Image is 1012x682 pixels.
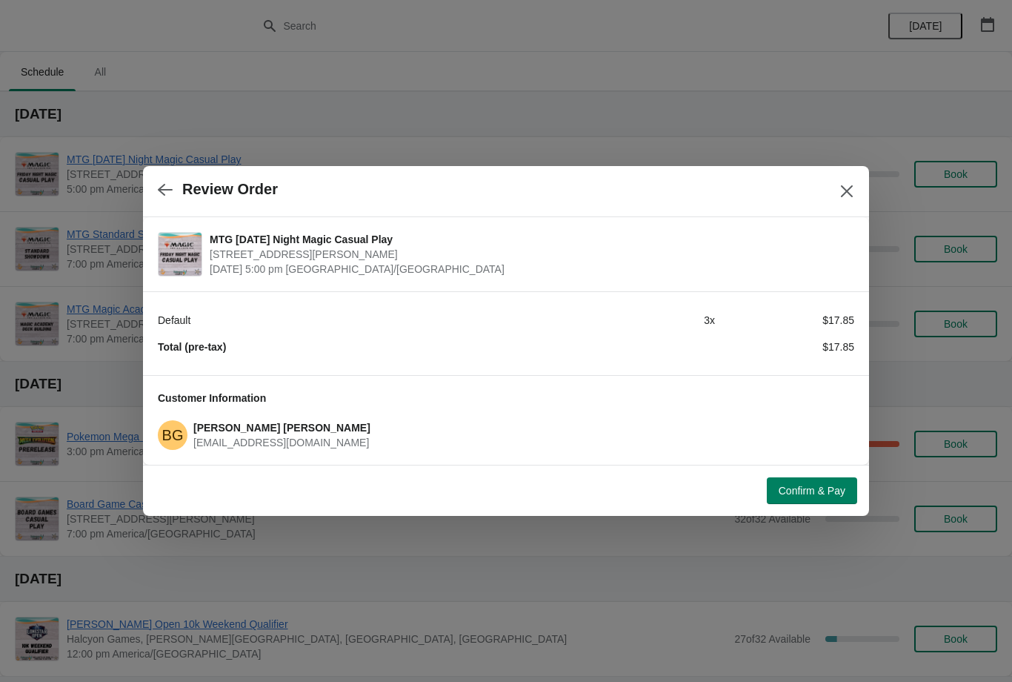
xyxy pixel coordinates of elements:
[158,420,187,450] span: Brandon
[162,427,184,443] text: BG
[158,313,576,328] div: Default
[715,313,854,328] div: $17.85
[159,233,202,276] img: MTG Friday Night Magic Casual Play | 2040 Louetta Rd Ste I Spring, TX 77388 | September 12 | 5:00...
[158,392,266,404] span: Customer Information
[193,422,370,434] span: [PERSON_NAME] [PERSON_NAME]
[210,262,847,277] span: [DATE] 5:00 pm [GEOGRAPHIC_DATA]/[GEOGRAPHIC_DATA]
[210,232,847,247] span: MTG [DATE] Night Magic Casual Play
[210,247,847,262] span: [STREET_ADDRESS][PERSON_NAME]
[576,313,715,328] div: 3 x
[182,181,278,198] h2: Review Order
[158,341,226,353] strong: Total (pre-tax)
[779,485,845,497] span: Confirm & Pay
[833,178,860,205] button: Close
[193,437,369,448] span: [EMAIL_ADDRESS][DOMAIN_NAME]
[715,340,854,354] div: $17.85
[767,477,857,504] button: Confirm & Pay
